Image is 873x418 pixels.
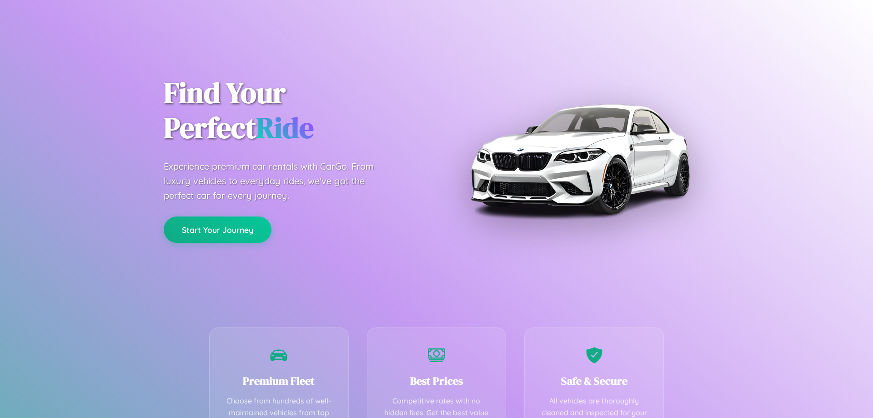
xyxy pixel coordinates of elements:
[164,159,391,203] p: Experience premium car rentals with CarGo. From luxury vehicles to everyday rides, we've got the ...
[256,108,314,147] span: Ride
[381,373,492,388] h3: Best Prices
[538,373,650,388] h3: Safe & Secure
[466,45,693,273] img: Premium BMW car rental vehicle
[223,373,335,388] h3: Premium Fleet
[164,76,423,146] h1: Find Your Perfect
[164,217,271,243] button: Start Your Journey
